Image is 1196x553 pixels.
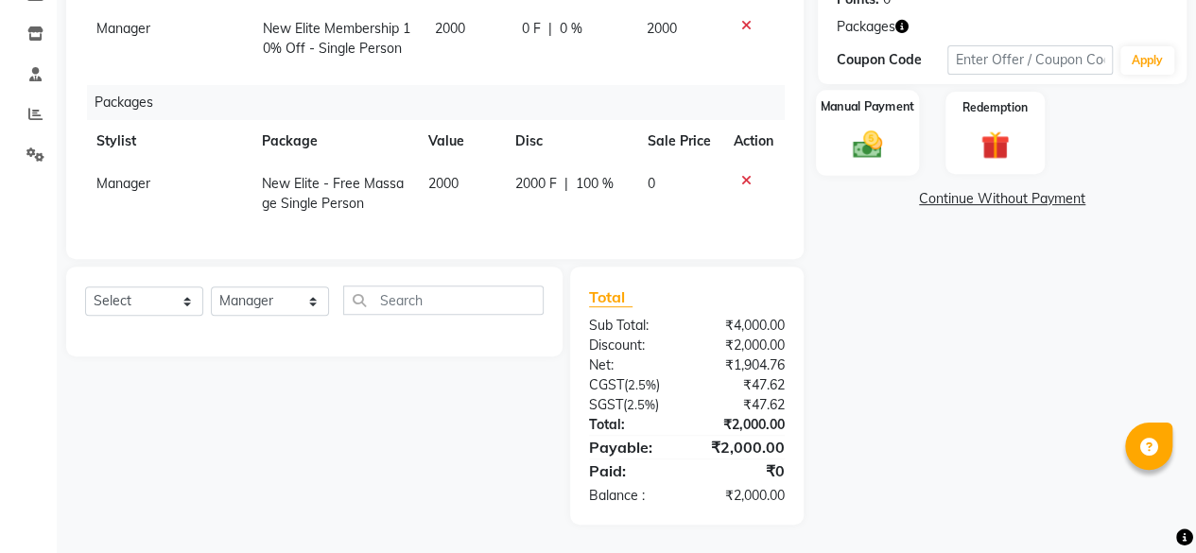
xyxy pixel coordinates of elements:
div: ₹0 [686,459,799,482]
div: Balance : [575,486,687,506]
div: Sub Total: [575,316,687,336]
span: CGST [589,376,624,393]
div: ₹4,000.00 [686,316,799,336]
div: Total: [575,415,687,435]
span: 100 % [576,174,614,194]
div: ( ) [575,395,687,415]
div: ₹47.62 [686,375,799,395]
span: 0 % [559,19,581,39]
span: 2000 F [515,174,557,194]
div: ₹47.62 [686,395,799,415]
button: Apply [1120,46,1174,75]
span: New Elite - Free Massage Single Person [262,175,404,212]
label: Manual Payment [821,98,915,116]
th: Value [417,120,504,163]
th: Package [251,120,417,163]
span: 0 [648,175,655,192]
div: ₹2,000.00 [686,336,799,355]
span: Manager [96,175,150,192]
div: ( ) [575,375,687,395]
input: Enter Offer / Coupon Code [947,45,1113,75]
span: | [547,19,551,39]
img: _cash.svg [843,128,892,162]
span: 2000 [647,20,677,37]
span: Packages [837,17,895,37]
span: 2.5% [627,397,655,412]
div: ₹2,000.00 [686,436,799,458]
span: Total [589,287,633,307]
span: 2000 [435,20,465,37]
span: Manager [96,20,150,37]
div: ₹1,904.76 [686,355,799,375]
input: Search [343,285,544,315]
span: 2.5% [628,377,656,392]
div: ₹2,000.00 [686,415,799,435]
div: Payable: [575,436,687,458]
label: Redemption [962,99,1028,116]
span: | [564,174,568,194]
th: Disc [504,120,636,163]
div: Coupon Code [837,50,947,70]
div: Discount: [575,336,687,355]
img: _gift.svg [972,128,1018,163]
div: Net: [575,355,687,375]
div: ₹2,000.00 [686,486,799,506]
span: SGST [589,396,623,413]
div: Paid: [575,459,687,482]
th: Action [722,120,785,163]
th: Stylist [85,120,251,163]
a: Continue Without Payment [822,189,1183,209]
span: 0 F [521,19,540,39]
span: 2000 [428,175,459,192]
span: New Elite Membership 10% Off - Single Person [263,20,410,57]
div: Packages [87,85,799,120]
th: Sale Price [636,120,722,163]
